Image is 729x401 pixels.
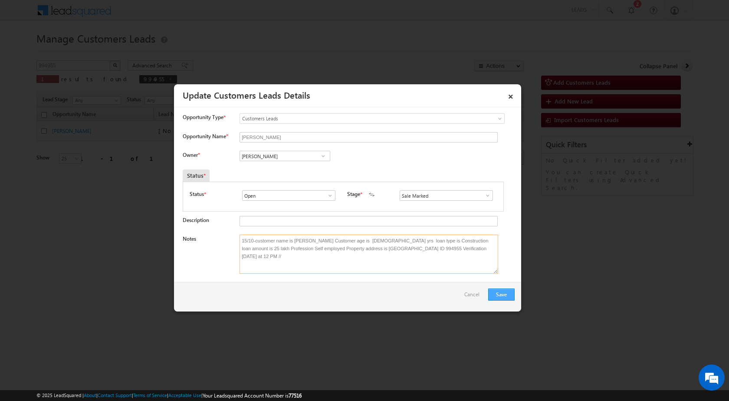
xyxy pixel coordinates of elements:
[400,190,493,201] input: Type to Search
[503,87,518,103] a: ×
[84,392,96,398] a: About
[36,391,302,400] span: © 2025 LeadSquared | | | | |
[480,191,491,200] a: Show All Items
[11,80,158,260] textarea: Type your message and hit 'Enter'
[203,392,302,399] span: Your Leadsquared Account Number is
[464,288,484,305] a: Cancel
[183,217,209,223] label: Description
[190,190,204,198] label: Status
[240,115,469,123] span: Customers Leads
[15,46,36,57] img: d_60004797649_company_0_60004797649
[322,191,333,200] a: Show All Items
[289,392,302,399] span: 77516
[318,152,328,160] a: Show All Items
[168,392,201,398] a: Acceptable Use
[98,392,132,398] a: Contact Support
[183,113,223,121] span: Opportunity Type
[133,392,167,398] a: Terms of Service
[183,152,200,158] label: Owner
[183,235,196,242] label: Notes
[488,288,515,301] button: Save
[240,151,330,161] input: Type to Search
[183,89,310,101] a: Update Customers Leads Details
[45,46,146,57] div: Chat with us now
[142,4,163,25] div: Minimize live chat window
[183,169,210,182] div: Status
[240,113,505,124] a: Customers Leads
[347,190,360,198] label: Stage
[183,133,228,139] label: Opportunity Name
[242,190,335,201] input: Type to Search
[118,268,158,279] em: Start Chat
